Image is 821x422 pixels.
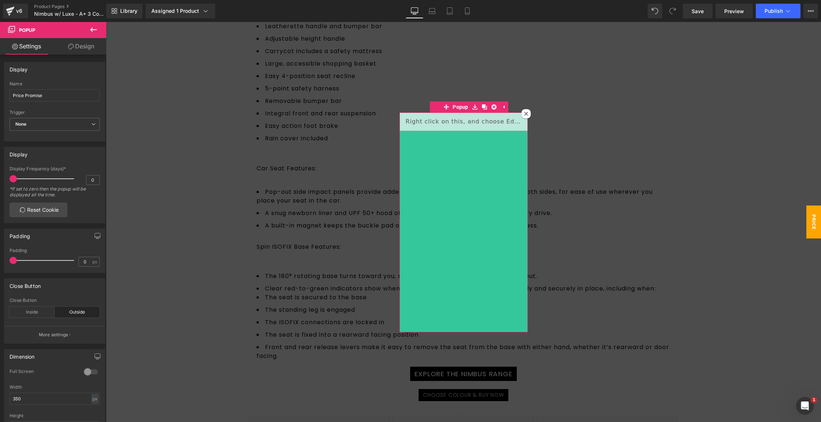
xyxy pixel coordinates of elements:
a: Design [55,38,108,55]
div: Padding [10,248,100,253]
a: Reset Cookie [10,203,67,217]
span: px [92,259,99,264]
span: Popup [19,27,35,33]
span: Preview [724,7,744,15]
a: Mobile [459,4,476,18]
div: px [91,394,99,404]
div: Full Screen [10,369,77,376]
span: Publish [765,8,783,14]
div: Display [10,147,27,158]
div: Height [10,413,100,418]
div: Trigger [10,110,100,115]
div: Close Button [10,298,100,303]
button: Undo [648,4,662,18]
div: Display [10,62,27,73]
b: None [15,121,27,127]
a: Save module [364,79,374,90]
div: Display Frequency (days)* [10,166,100,171]
a: Expand / Collapse [393,79,402,90]
div: Inside [10,307,55,318]
div: Width [10,385,100,390]
div: Assigned 1 Product [151,7,209,15]
span: Save [692,7,704,15]
div: Padding [10,229,30,239]
a: New Library [106,4,143,18]
div: Outside [55,307,100,318]
a: Desktop [406,4,423,18]
input: auto [10,393,100,405]
span: Popup [345,79,364,90]
span: 1 [811,397,817,403]
a: Tablet [441,4,459,18]
a: v6 [3,4,28,18]
div: Name [10,81,100,86]
a: Delete Module [383,79,393,90]
div: *If set to zero then the popup will be displayed all the time.​ [10,186,100,203]
div: Close Button [10,279,41,289]
div: v6 [15,6,24,16]
div: Dimension [10,349,35,360]
a: Laptop [423,4,441,18]
span: Library [120,8,137,14]
span: Nimbus w/ Luxe - A+ 3 Columns Format [34,11,104,17]
button: Redo [665,4,680,18]
button: More [803,4,818,18]
button: Publish [756,4,800,18]
a: Preview [715,4,753,18]
span: Price Promise [686,184,715,216]
iframe: Intercom live chat [796,397,814,415]
p: More settings [39,332,68,338]
a: Clone Module [374,79,383,90]
button: More settings [4,326,105,343]
a: Product Pages [34,4,118,10]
